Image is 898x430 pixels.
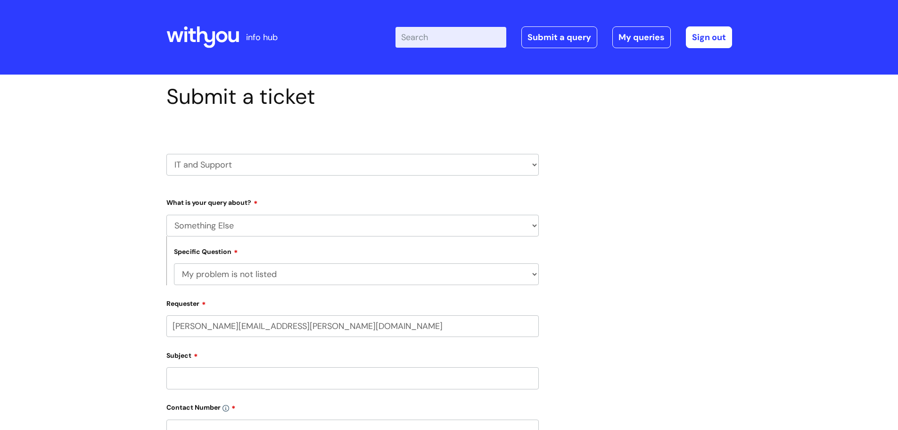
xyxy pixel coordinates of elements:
input: Email [166,315,539,337]
label: What is your query about? [166,195,539,207]
h1: Submit a ticket [166,84,539,110]
a: Sign out [686,26,732,48]
label: Requester [166,296,539,308]
input: Search [395,27,506,48]
label: Specific Question [174,246,238,256]
a: My queries [612,26,671,48]
img: info-icon.svg [222,405,229,412]
label: Subject [166,348,539,360]
a: Submit a query [521,26,597,48]
div: | - [395,26,732,48]
label: Contact Number [166,400,539,412]
p: info hub [246,30,278,45]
